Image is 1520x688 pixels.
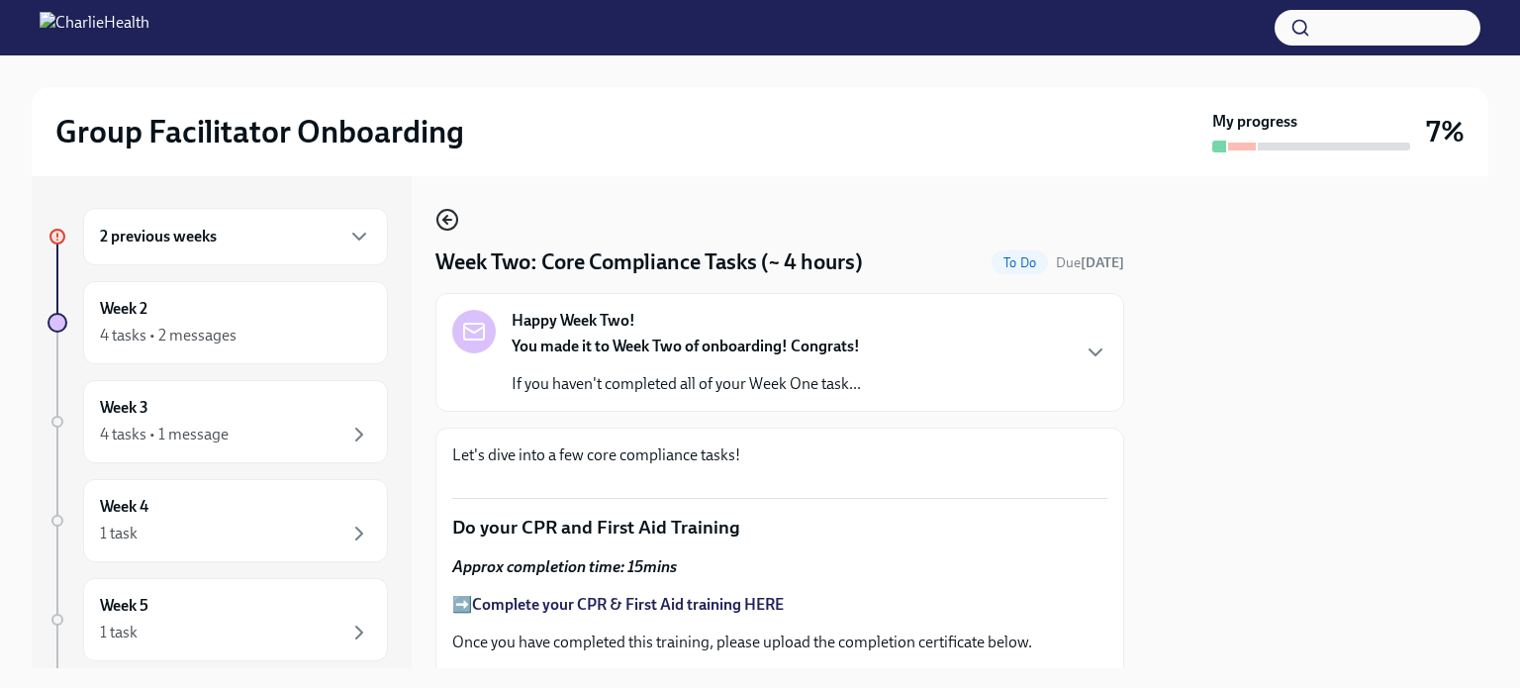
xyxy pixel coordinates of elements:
h2: Group Facilitator Onboarding [55,112,464,151]
img: CharlieHealth [40,12,149,44]
h3: 7% [1426,114,1465,149]
strong: Happy Week Two! [512,310,635,332]
h6: Week 3 [100,397,148,419]
a: Week 41 task [47,479,388,562]
a: Week 24 tasks • 2 messages [47,281,388,364]
div: 1 task [100,622,138,643]
h6: Week 2 [100,298,147,320]
a: Complete your CPR & First Aid training HERE [472,595,784,614]
span: To Do [992,255,1048,270]
span: October 6th, 2025 09:00 [1056,253,1124,272]
p: If you haven't completed all of your Week One task... [512,373,861,395]
h6: 2 previous weeks [100,226,217,247]
strong: My progress [1212,111,1297,133]
p: ➡️ [452,594,1107,616]
strong: You made it to Week Two of onboarding! Congrats! [512,337,860,355]
h4: Week Two: Core Compliance Tasks (~ 4 hours) [435,247,863,277]
strong: [DATE] [1081,254,1124,271]
strong: Approx completion time: 15mins [452,557,677,576]
div: 1 task [100,523,138,544]
p: Do your CPR and First Aid Training [452,515,1107,541]
h6: Week 4 [100,496,148,518]
p: Once you have completed this training, please upload the completion certificate below. [452,632,1107,653]
div: 4 tasks • 1 message [100,424,229,445]
div: 2 previous weeks [83,208,388,265]
h6: Week 5 [100,595,148,617]
p: Let's dive into a few core compliance tasks! [452,444,1107,466]
a: Week 51 task [47,578,388,661]
div: 4 tasks • 2 messages [100,325,237,346]
span: Due [1056,254,1124,271]
a: Week 34 tasks • 1 message [47,380,388,463]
